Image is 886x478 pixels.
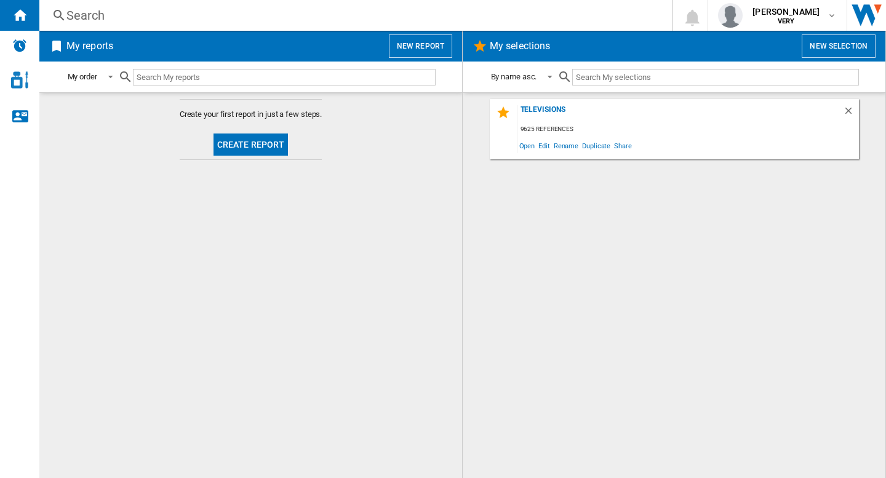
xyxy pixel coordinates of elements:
[214,133,289,156] button: Create report
[537,137,552,154] span: Edit
[552,137,580,154] span: Rename
[487,34,553,58] h2: My selections
[180,109,322,120] span: Create your first report in just a few steps.
[517,137,537,154] span: Open
[752,6,820,18] span: [PERSON_NAME]
[68,72,97,81] div: My order
[802,34,876,58] button: New selection
[580,137,612,154] span: Duplicate
[12,38,27,53] img: alerts-logo.svg
[66,7,640,24] div: Search
[491,72,537,81] div: By name asc.
[517,105,843,122] div: Televisions
[64,34,116,58] h2: My reports
[517,122,859,137] div: 9625 references
[572,69,858,86] input: Search My selections
[843,105,859,122] div: Delete
[778,17,795,25] b: VERY
[389,34,452,58] button: New report
[612,137,634,154] span: Share
[11,71,28,89] img: cosmetic-logo.svg
[718,3,743,28] img: profile.jpg
[133,69,436,86] input: Search My reports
